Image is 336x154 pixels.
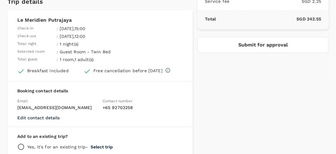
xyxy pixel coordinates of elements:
[57,56,58,63] span: :
[103,99,133,103] span: Contact number
[17,88,183,94] p: Booking contact details
[17,49,45,55] span: Selected room
[60,49,132,55] p: Guest Room - Twin Bed
[93,68,163,74] div: Free cancellation before [DATE]
[57,41,58,47] span: :
[216,16,321,22] p: SGD 242.55
[17,99,28,103] span: Email
[205,16,216,22] p: Total
[60,41,132,47] p: 1 night(s)
[17,56,38,63] span: Total guest
[17,33,36,39] span: Check-out
[17,133,183,139] p: Add to an existing trip?
[198,37,329,53] button: Submit for approval
[27,144,88,150] p: Yes, it's for an existing trip -
[60,56,132,63] p: 1 room , 1 adult(s)
[27,68,69,74] div: Breakfast included
[57,49,58,55] span: :
[17,25,33,32] span: Check-in
[17,41,37,47] span: Total night
[165,68,171,73] svg: Full refund before 2025-10-14 14:00 additional details from supplier : CANCEL PERMITTED UP TO 01 ...
[103,104,183,111] p: + 65 92703258
[17,24,133,63] table: simple table
[60,33,132,39] p: [DATE] , 12:00
[17,104,98,111] p: [EMAIL_ADDRESS][DOMAIN_NAME]
[60,25,132,32] p: [DATE] , 15:00
[17,115,60,120] button: Edit contact details
[57,33,58,39] span: :
[91,144,113,149] button: Select trip
[57,25,58,32] span: :
[17,16,183,24] p: Le Meridien Putrajaya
